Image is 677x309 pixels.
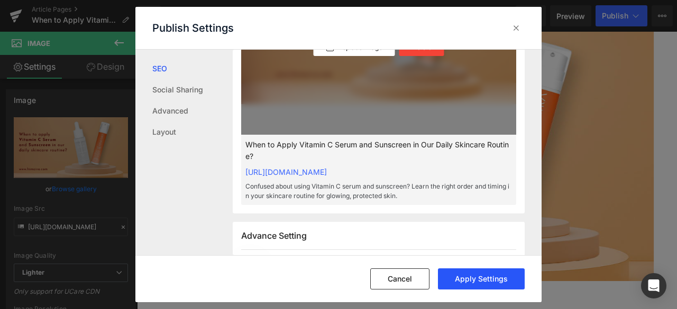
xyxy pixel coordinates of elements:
a: [URL][DOMAIN_NAME] [245,167,327,176]
button: Apply Settings [438,268,525,289]
a: Layout [152,121,233,143]
p: Publish Settings [152,22,234,34]
p: Confused about using Vitamin C serum and sunscreen? Learn the right order and timing in your skin... [245,182,512,201]
span: Advance Setting [241,230,307,241]
div: Open Intercom Messenger [641,273,666,298]
a: SEO [152,58,233,79]
p: When to Apply Vitamin C Serum and Sunscreen in Our Daily Skincare Routine? [245,139,512,162]
a: Advanced [152,100,233,121]
a: Social Sharing [152,79,233,100]
button: Cancel [370,268,429,289]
